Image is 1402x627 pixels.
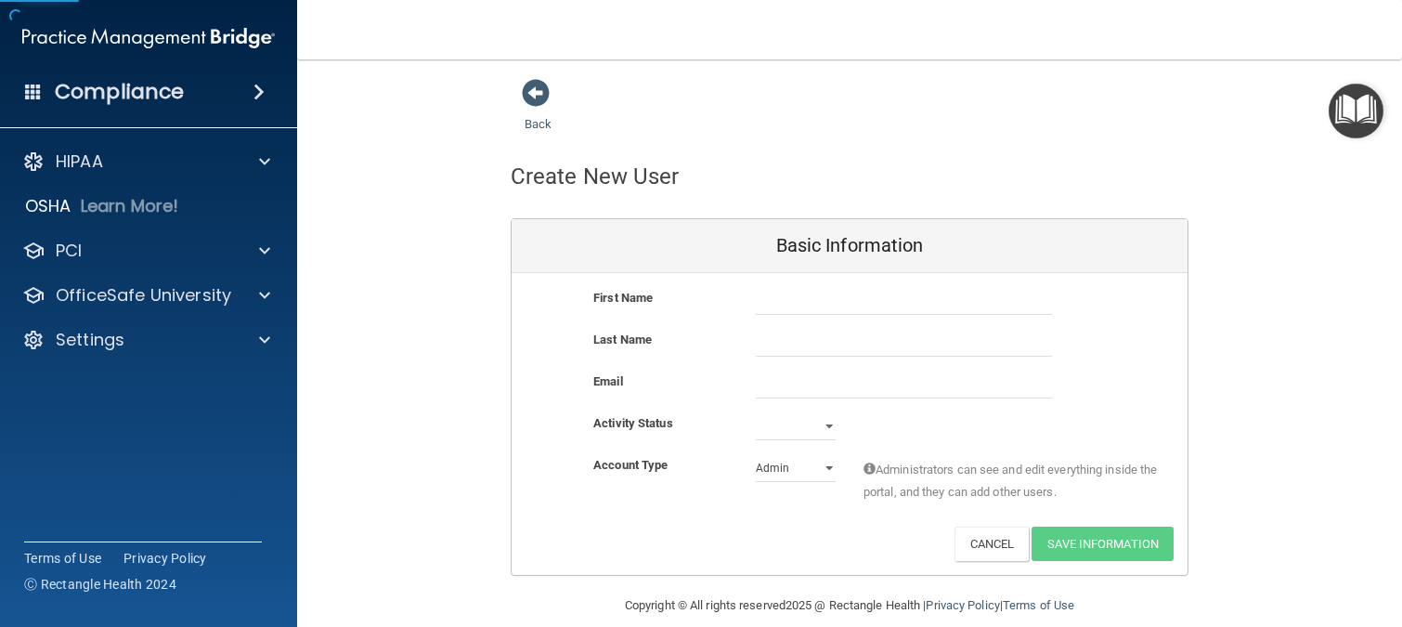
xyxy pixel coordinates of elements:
[593,333,652,346] b: Last Name
[1003,598,1074,612] a: Terms of Use
[24,575,176,594] span: Ⓒ Rectangle Health 2024
[22,150,270,173] a: HIPAA
[512,219,1188,273] div: Basic Information
[511,164,680,189] h4: Create New User
[56,329,124,351] p: Settings
[81,195,179,217] p: Learn More!
[22,20,275,57] img: PMB logo
[926,598,999,612] a: Privacy Policy
[1329,84,1383,138] button: Open Resource Center
[55,79,184,105] h4: Compliance
[525,95,552,131] a: Back
[22,284,270,307] a: OfficeSafe University
[22,240,270,262] a: PCI
[593,458,668,472] b: Account Type
[954,527,1030,561] button: Cancel
[24,549,101,568] a: Terms of Use
[593,374,623,388] b: Email
[863,459,1160,503] span: Administrators can see and edit everything inside the portal, and they can add other users.
[123,549,207,568] a: Privacy Policy
[25,195,71,217] p: OSHA
[593,291,653,305] b: First Name
[1032,527,1174,561] button: Save Information
[593,416,673,430] b: Activity Status
[56,284,231,307] p: OfficeSafe University
[22,329,270,351] a: Settings
[56,240,82,262] p: PCI
[56,150,103,173] p: HIPAA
